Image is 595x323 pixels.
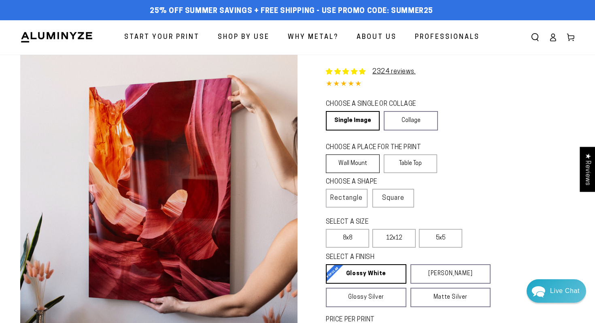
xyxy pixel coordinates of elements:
a: 2324 reviews. [326,67,416,77]
img: Aluminyze [20,31,93,43]
div: Click to open Judge.me floating reviews tab [580,147,595,192]
span: Why Metal? [288,32,338,43]
div: Contact Us Directly [550,279,580,303]
label: Table Top [384,154,438,173]
span: We run on [62,233,110,237]
span: Away until [DATE] [61,41,111,46]
a: Leave A Message [53,244,119,257]
a: Collage [384,111,438,130]
span: Professionals [415,32,480,43]
img: John [93,12,114,33]
a: [PERSON_NAME] [410,264,491,284]
span: Start Your Print [124,32,200,43]
legend: CHOOSE A SINGLE OR COLLAGE [326,100,430,109]
img: Marie J [76,12,97,33]
label: 12x12 [372,229,416,248]
a: Matte Silver [410,288,491,307]
span: Shop By Use [218,32,270,43]
a: Shop By Use [212,27,276,48]
legend: CHOOSE A SHAPE [326,178,406,187]
a: About Us [351,27,403,48]
div: Chat widget toggle [527,279,586,303]
span: 25% off Summer Savings + Free Shipping - Use Promo Code: SUMMER25 [150,7,433,16]
legend: SELECT A FINISH [326,253,472,262]
a: Glossy Silver [326,288,406,307]
img: Helga [59,12,80,33]
label: Wall Mount [326,154,380,173]
label: 5x5 [419,229,462,248]
label: 8x8 [326,229,369,248]
span: About Us [357,32,397,43]
span: Square [382,193,404,203]
a: Professionals [409,27,486,48]
a: Single Image [326,111,380,130]
a: Start Your Print [118,27,206,48]
div: 4.85 out of 5.0 stars [326,79,575,90]
span: Rectangle [330,193,363,203]
span: Re:amaze [87,231,109,237]
a: Why Metal? [282,27,344,48]
legend: CHOOSE A PLACE FOR THE PRINT [326,143,430,152]
a: Glossy White [326,264,406,284]
summary: Search our site [526,28,544,46]
a: 2324 reviews. [372,68,416,75]
legend: SELECT A SIZE [326,218,436,227]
